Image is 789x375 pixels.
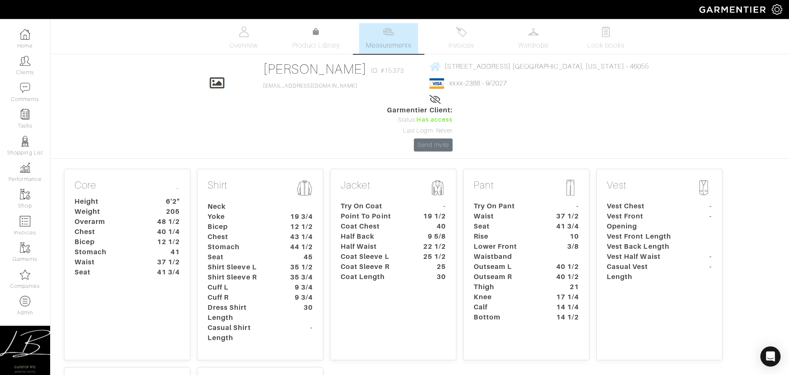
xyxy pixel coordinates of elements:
img: clients-icon-6bae9207a08558b7cb47a8932f037763ab4055f8c8b6bfacd5dc20c3e0201464.png [20,56,30,66]
dt: 44 1/2 [280,242,319,252]
img: msmt-shirt-icon-3af304f0b202ec9cb0a26b9503a50981a6fda5c95ab5ec1cadae0dbe11e5085a.png [296,179,313,197]
a: Overview [214,23,273,54]
dt: 14 1/4 [546,302,585,312]
dt: 37 1/2 [147,257,186,267]
p: Jacket [341,179,446,198]
dt: - [679,262,718,282]
dt: Height [68,197,147,207]
div: Last Login: Never [387,126,453,136]
dt: Vest Half Waist [600,252,679,262]
a: [EMAIL_ADDRESS][DOMAIN_NAME] [263,83,357,89]
img: msmt-vest-icon-28e38f638186d7f420df89d06ace4d777022eff74d9edc78f36cb214ed55049c.png [695,179,712,196]
dt: Half Back [334,231,413,242]
dt: Stomach [68,247,147,257]
dt: - [679,211,718,231]
dt: Chest [201,232,280,242]
dt: Vest Front Opening [600,211,679,231]
dt: Half Waist [334,242,413,252]
img: wardrobe-487a4870c1b7c33e795ec22d11cfc2ed9d08956e64fb3008fe2437562e282088.svg [528,27,539,37]
dt: Try On Pant [467,201,546,211]
img: msmt-pant-icon-b5f0be45518e7579186d657110a8042fb0a286fe15c7a31f2bf2767143a10412.png [562,179,579,196]
a: [PERSON_NAME] [263,61,367,77]
dt: 21 [546,282,585,292]
span: Wardrobe [518,40,549,51]
dt: Vest Back Length [600,242,679,252]
a: xxxx-2388 - 9/2027 [449,80,507,87]
a: Look Books [576,23,635,54]
dt: Dress Shirt Length [201,303,280,323]
img: reminder-icon-8004d30b9f0a5d33ae49ab947aed9ed385cf756f9e5892f1edd6e32f2345188e.png [20,109,30,120]
dt: Casual Vest Length [600,262,679,282]
a: Product Library [287,27,346,51]
p: Vest [607,179,712,198]
span: [STREET_ADDRESS] [GEOGRAPHIC_DATA], [US_STATE] - 46055 [445,63,649,70]
a: … [176,179,180,191]
dt: 9 3/4 [280,282,319,293]
dt: Casual Shirt Length [201,323,280,343]
dt: - [679,201,718,211]
dt: Seat [467,221,546,231]
span: Look Books [587,40,625,51]
dt: Weight [68,207,147,217]
dt: 17 1/4 [546,292,585,302]
dt: Coat Chest [334,221,413,231]
dt: Knee [467,292,546,302]
dt: Coat Sleeve L [334,252,413,262]
dt: 10 [546,231,585,242]
dt: Point To Point [334,211,413,221]
dt: Outseam L [467,262,546,272]
img: dashboard-icon-dbcd8f5a0b271acd01030246c82b418ddd0df26cd7fceb0bd07c9910d44c42f6.png [20,29,30,40]
dt: 48 1/2 [147,217,186,227]
dt: 25 1/2 [413,252,452,262]
a: Invoices [432,23,490,54]
span: ID: #15373 [371,66,404,76]
dt: Vest Front Length [600,231,679,242]
img: comment-icon-a0a6a9ef722e966f86d9cbdc48e553b5cf19dbc54f86b18d962a5391bc8f6eb6.png [20,82,30,93]
div: Open Intercom Messenger [760,346,781,367]
span: Measurements [366,40,412,51]
dt: Seat [68,267,147,277]
img: orders-icon-0abe47150d42831381b5fb84f609e132dff9fe21cb692f30cb5eec754e2cba89.png [20,216,30,226]
img: basicinfo-40fd8af6dae0f16599ec9e87c0ef1c0a1fdea2edbe929e3d69a839185d80c458.svg [238,27,249,37]
dt: Waist [467,211,546,221]
dt: Bottom [467,312,546,322]
span: Has access [416,115,453,125]
dt: 30 [280,303,319,323]
dt: 35 3/4 [280,272,319,282]
img: garments-icon-b7da505a4dc4fd61783c78ac3ca0ef83fa9d6f193b1c9dc38574b1d14d53ca28.png [20,242,30,253]
dt: Overarm [68,217,147,227]
dt: Neck [201,202,280,212]
dt: Thigh [467,282,546,292]
dt: Try On Coat [334,201,413,211]
a: [STREET_ADDRESS] [GEOGRAPHIC_DATA], [US_STATE] - 46055 [429,61,649,72]
dt: 9 3/4 [280,293,319,303]
dt: Seat [201,252,280,262]
dt: Shirt Sleeve R [201,272,280,282]
dt: 25 [413,262,452,272]
dt: Calf [467,302,546,312]
dt: 41 3/4 [147,267,186,277]
span: Garmentier Client: [387,105,453,115]
img: graph-8b7af3c665d003b59727f371ae50e7771705bf0c487971e6e97d053d13c5068d.png [20,162,30,173]
dt: 40 [413,221,452,231]
dt: Bicep [201,222,280,232]
dt: 19 1/2 [413,211,452,221]
span: Invoices [448,40,474,51]
dt: Stomach [201,242,280,252]
dt: 35 1/2 [280,262,319,272]
dt: 30 [413,272,452,282]
img: orders-27d20c2124de7fd6de4e0e44c1d41de31381a507db9b33961299e4e07d508b8c.svg [456,27,466,37]
dt: Shirt Sleeve L [201,262,280,272]
dt: 40 1/2 [546,262,585,272]
img: gear-icon-white-bd11855cb880d31180b6d7d6211b90ccbf57a29d726f0c71d8c61bd08dd39cc2.png [772,4,782,15]
img: garmentier-logo-header-white-b43fb05a5012e4ada735d5af1a66efaba907eab6374d6393d1fbf88cb4ef424d.png [695,2,772,17]
img: msmt-jacket-icon-80010867aa4725b62b9a09ffa5103b2b3040b5cb37876859cbf8e78a4e2258a7.png [429,179,446,196]
dt: 3/8 [546,242,585,262]
dt: 205 [147,207,186,217]
dt: - [413,201,452,211]
span: Overview [229,40,258,51]
dt: 40 1/2 [546,272,585,282]
img: garments-icon-b7da505a4dc4fd61783c78ac3ca0ef83fa9d6f193b1c9dc38574b1d14d53ca28.png [20,189,30,199]
dt: Rise [467,231,546,242]
img: stylists-icon-eb353228a002819b7ec25b43dbf5f0378dd9e0616d9560372ff212230b889e62.png [20,136,30,146]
